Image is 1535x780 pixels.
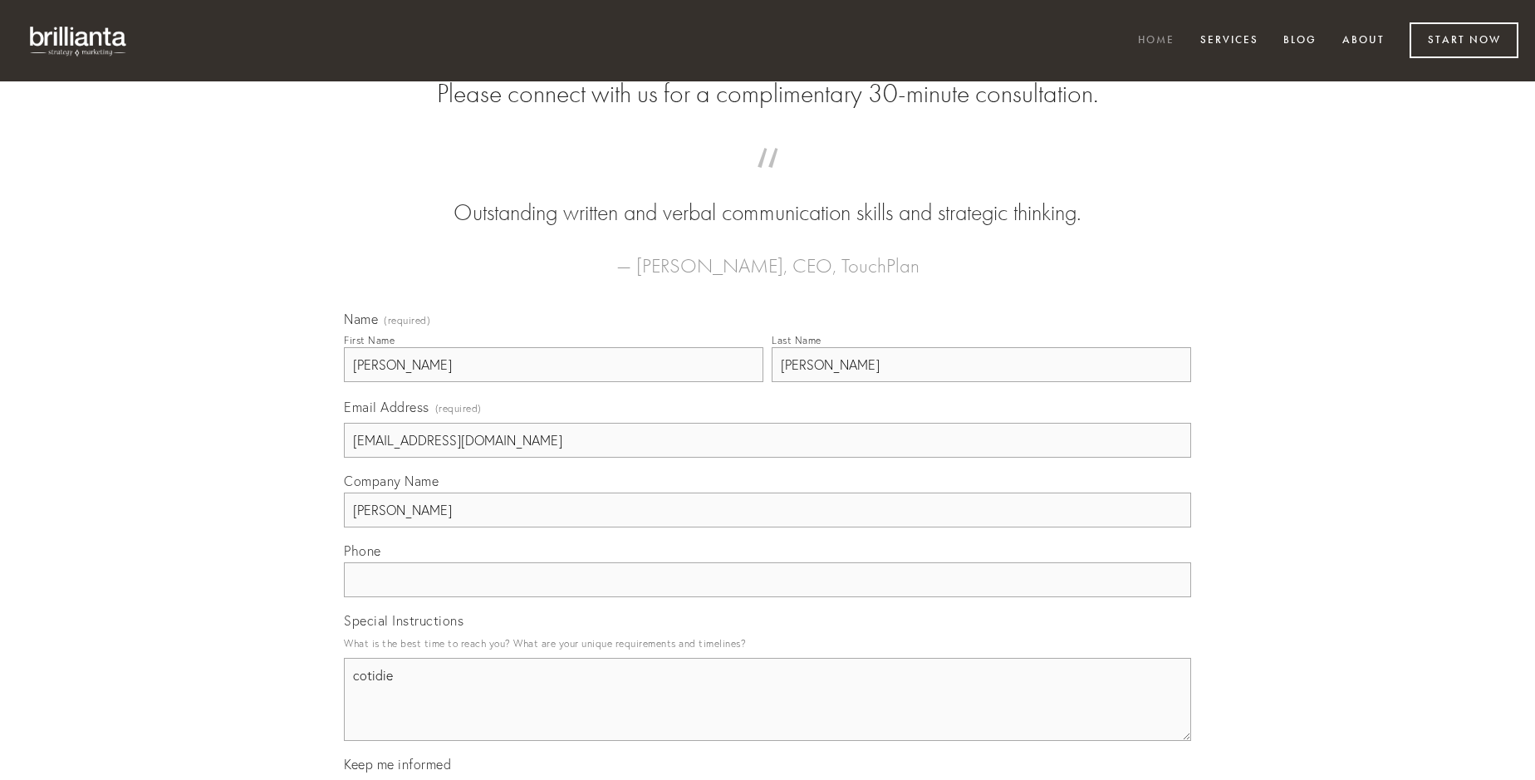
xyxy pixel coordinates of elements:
[17,17,141,65] img: brillianta - research, strategy, marketing
[344,756,451,773] span: Keep me informed
[344,658,1191,741] textarea: cotidie
[1331,27,1395,55] a: About
[370,229,1165,282] figcaption: — [PERSON_NAME], CEO, TouchPlan
[1273,27,1327,55] a: Blog
[344,334,395,346] div: First Name
[1127,27,1185,55] a: Home
[344,473,439,489] span: Company Name
[344,542,381,559] span: Phone
[344,311,378,327] span: Name
[384,316,430,326] span: (required)
[344,78,1191,110] h2: Please connect with us for a complimentary 30-minute consultation.
[1410,22,1518,58] a: Start Now
[344,632,1191,655] p: What is the best time to reach you? What are your unique requirements and timelines?
[344,612,463,629] span: Special Instructions
[772,334,821,346] div: Last Name
[435,397,482,419] span: (required)
[370,164,1165,229] blockquote: Outstanding written and verbal communication skills and strategic thinking.
[370,164,1165,197] span: “
[1189,27,1269,55] a: Services
[344,399,429,415] span: Email Address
